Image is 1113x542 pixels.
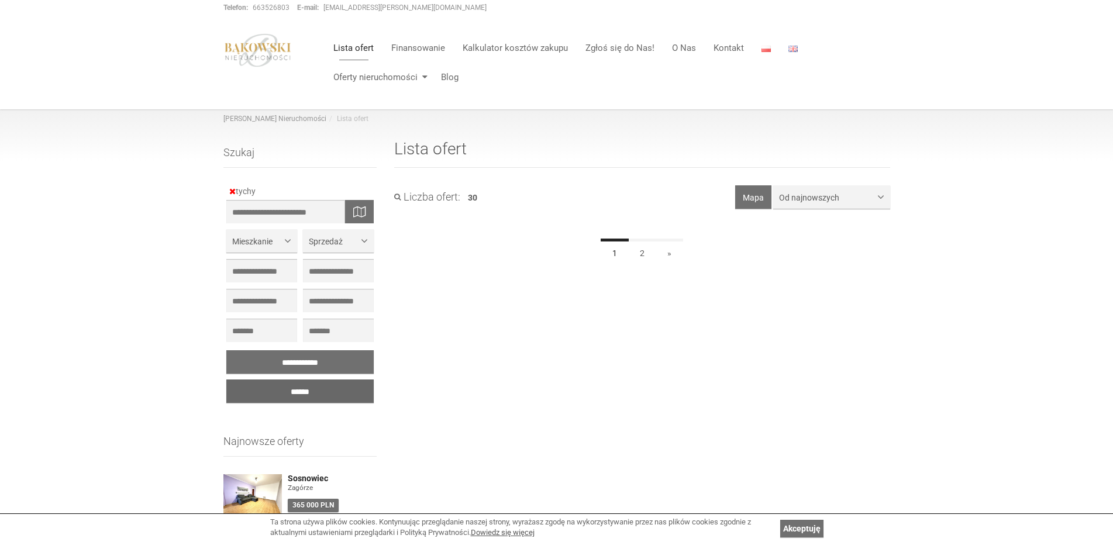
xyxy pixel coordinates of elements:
[471,528,535,537] a: Dowiedz się więcej
[223,147,377,168] h3: Szukaj
[309,236,359,247] span: Sprzedaż
[288,483,377,493] figure: Zagórze
[288,499,339,512] div: 365 000 PLN
[253,4,290,12] a: 663526803
[303,229,374,253] button: Sprzedaż
[323,4,487,12] a: [EMAIL_ADDRESS][PERSON_NAME][DOMAIN_NAME]
[788,46,798,52] img: English
[232,236,282,247] span: Mieszkanie
[705,36,753,60] a: Kontakt
[297,4,319,12] strong: E-mail:
[761,46,771,52] img: Polski
[663,36,705,60] a: O Nas
[577,36,663,60] a: Zgłoś się do Nas!
[628,239,656,265] a: 2
[780,520,823,537] a: Akceptuję
[223,33,292,67] img: logo
[383,36,454,60] a: Finansowanie
[773,185,890,209] button: Od najnowszych
[288,474,377,483] a: Sosnowiec
[735,185,771,209] button: Mapa
[432,65,459,89] a: Blog
[226,229,297,253] button: Mieszkanie
[223,4,248,12] strong: Telefon:
[325,36,383,60] a: Lista ofert
[394,191,460,203] h3: Liczba ofert:
[468,193,477,202] span: 30
[344,200,374,223] div: Wyszukaj na mapie
[223,115,326,123] a: [PERSON_NAME] Nieruchomości
[779,192,876,203] span: Od najnowszych
[325,65,432,89] a: Oferty nieruchomości
[394,140,890,168] h1: Lista ofert
[326,114,368,124] li: Lista ofert
[454,36,577,60] a: Kalkulator kosztów zakupu
[656,239,683,265] a: »
[601,239,629,265] a: 1
[223,436,377,457] h3: Najnowsze oferty
[270,517,774,538] div: Ta strona używa plików cookies. Kontynuując przeglądanie naszej strony, wyrażasz zgodę na wykorzy...
[229,187,261,196] a: tychy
